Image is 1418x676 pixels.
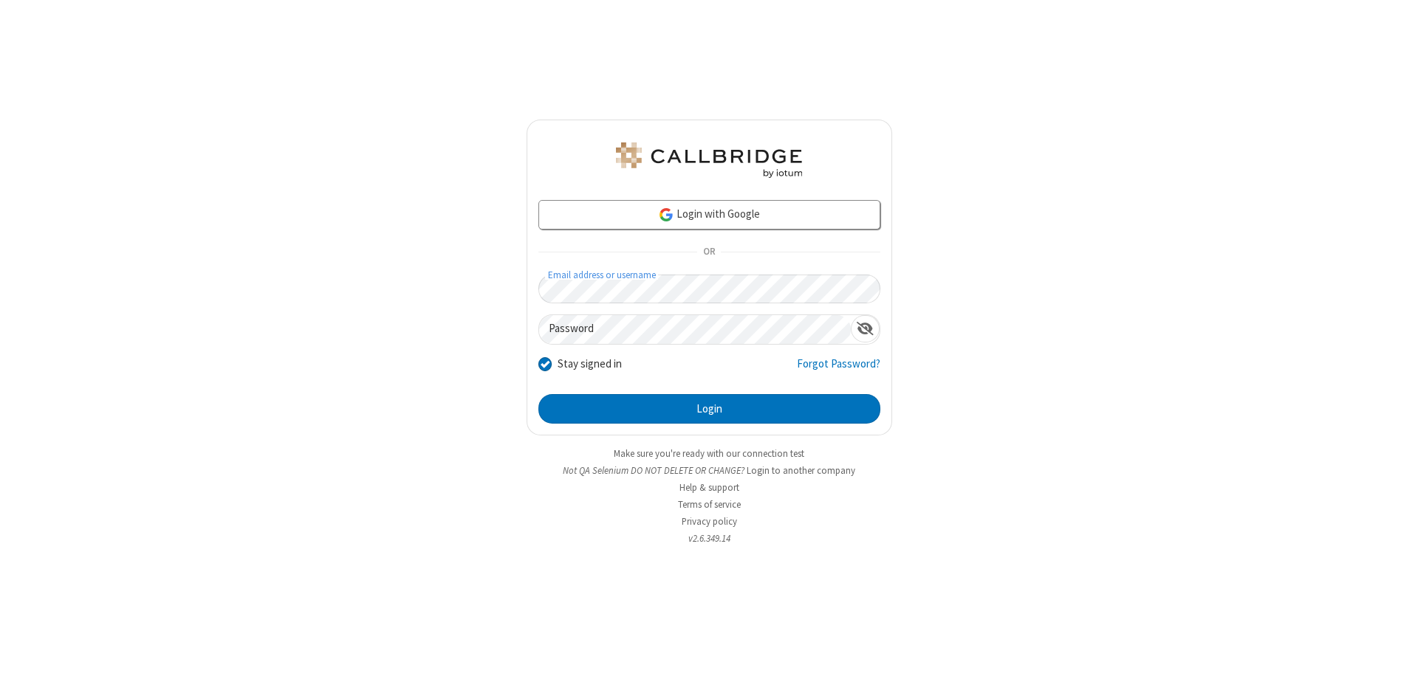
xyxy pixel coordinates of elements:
a: Make sure you're ready with our connection test [614,447,804,460]
a: Login with Google [538,200,880,230]
span: OR [697,242,721,263]
img: google-icon.png [658,207,674,223]
a: Forgot Password? [797,356,880,384]
li: Not QA Selenium DO NOT DELETE OR CHANGE? [527,463,892,477]
label: Stay signed in [558,356,622,373]
input: Email address or username [538,275,880,303]
a: Privacy policy [682,515,737,528]
input: Password [539,315,851,344]
img: QA Selenium DO NOT DELETE OR CHANGE [613,142,805,178]
a: Help & support [679,481,739,494]
li: v2.6.349.14 [527,531,892,545]
a: Terms of service [678,498,741,511]
button: Login to another company [747,463,855,477]
div: Show password [851,315,880,342]
button: Login [538,394,880,424]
